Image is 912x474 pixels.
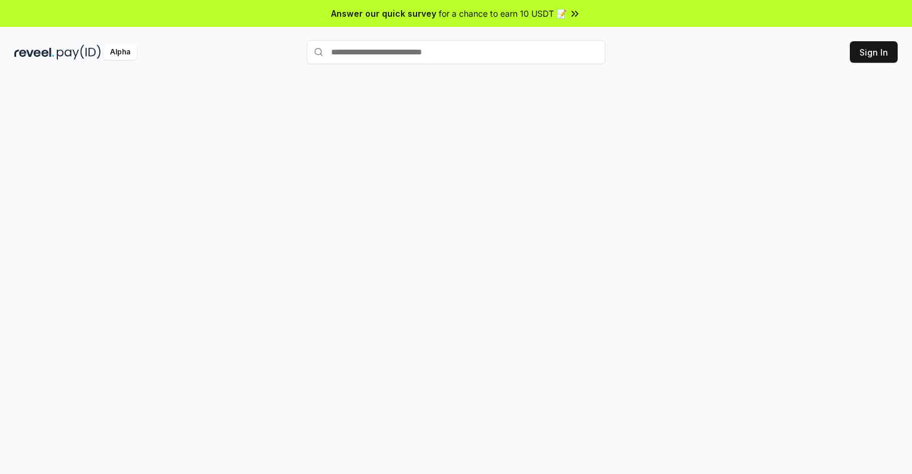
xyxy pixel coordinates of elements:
[850,41,898,63] button: Sign In
[103,45,137,60] div: Alpha
[439,7,567,20] span: for a chance to earn 10 USDT 📝
[14,45,54,60] img: reveel_dark
[57,45,101,60] img: pay_id
[331,7,436,20] span: Answer our quick survey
